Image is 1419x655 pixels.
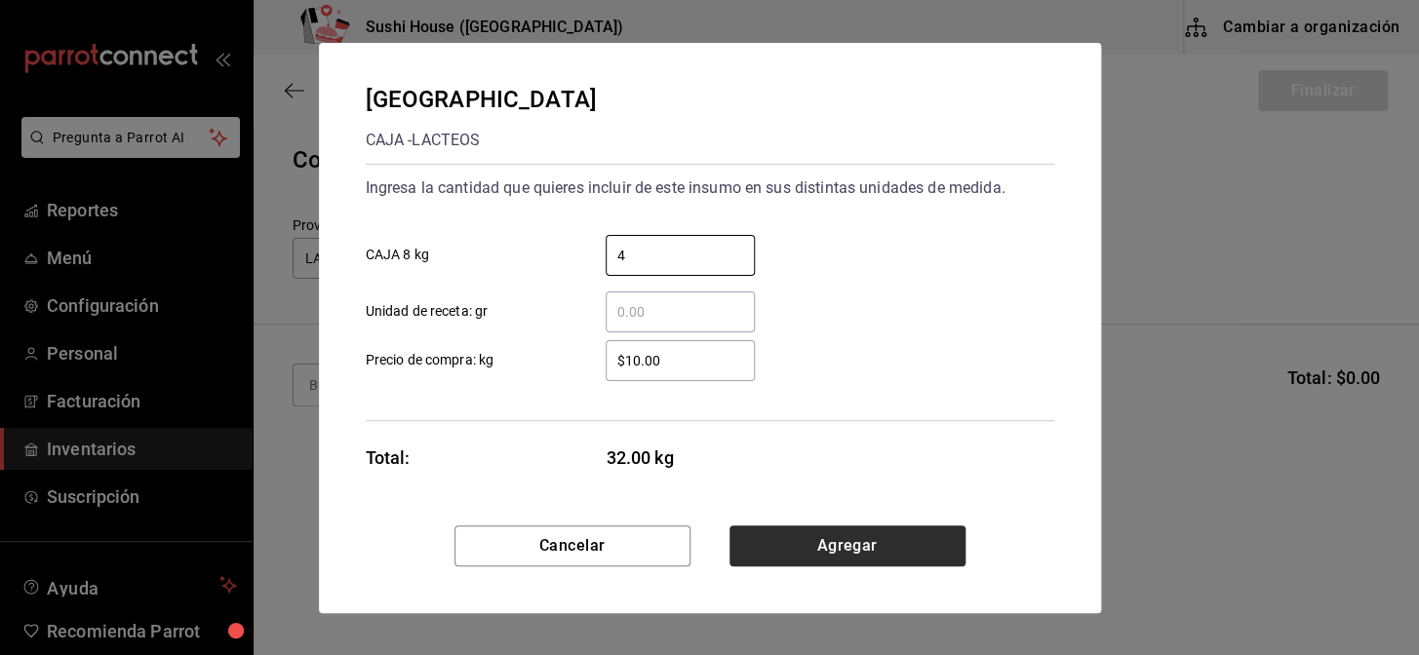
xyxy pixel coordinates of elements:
[366,82,597,117] div: [GEOGRAPHIC_DATA]
[366,301,489,322] span: Unidad de receta: gr
[454,525,690,566] button: Cancelar
[729,525,966,566] button: Agregar
[606,300,755,324] input: Unidad de receta: gr
[366,444,411,471] div: Total:
[366,125,597,156] div: CAJA - LACTEOS
[606,244,755,267] input: CAJA 8 kg
[366,350,494,370] span: Precio de compra: kg
[607,444,756,471] span: 32.00 kg
[366,245,429,265] span: CAJA 8 kg
[606,349,755,372] input: Precio de compra: kg
[366,173,1054,204] div: Ingresa la cantidad que quieres incluir de este insumo en sus distintas unidades de medida.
